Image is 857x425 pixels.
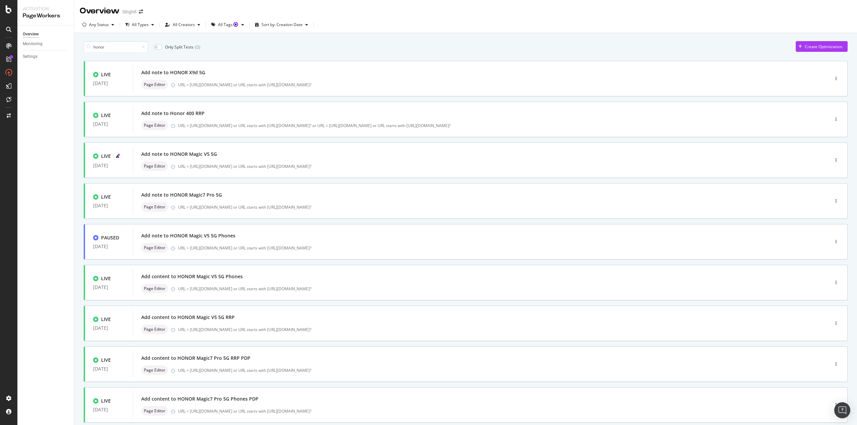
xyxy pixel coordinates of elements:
[178,245,801,251] div: URL = [URL][DOMAIN_NAME] or URL starts with [URL][DOMAIN_NAME]?
[141,396,258,402] div: Add content to HONOR Magic7 Pro 5G Phones PDP
[178,327,801,332] div: URL = [URL][DOMAIN_NAME] or URL starts with [URL][DOMAIN_NAME]?
[209,19,247,30] button: All TagsTooltip anchor
[101,398,111,404] div: LIVE
[141,314,235,321] div: Add content to HONOR Magic V5 5G RRP
[144,327,165,331] span: Page Editor
[141,284,168,293] div: neutral label
[93,121,125,127] div: [DATE]
[141,355,250,361] div: Add content to HONOR Magic7 Pro 5G RRP PDP
[178,164,801,169] div: URL = [URL][DOMAIN_NAME] or URL starts with [URL][DOMAIN_NAME]?
[165,44,193,50] div: Only Split Tests
[123,19,157,30] button: All Types
[141,202,168,212] div: neutral label
[101,194,111,200] div: LIVE
[139,9,143,14] div: arrow-right-arrow-left
[101,71,111,78] div: LIVE
[144,123,165,127] span: Page Editor
[101,112,111,119] div: LIVE
[144,246,165,250] span: Page Editor
[141,121,168,130] div: neutral label
[195,44,200,50] div: ( 0 )
[805,44,842,49] div: Create Optimization
[141,273,243,280] div: Add content to HONOR Magic V5 5G Phones
[141,406,168,416] div: neutral label
[233,21,239,27] div: Tooltip anchor
[23,31,69,38] a: Overview
[173,23,195,27] div: All Creators
[141,325,168,334] div: neutral label
[796,41,848,52] button: Create Optimization
[252,19,311,30] button: Sort by: Creation Date
[23,5,69,12] div: Activation
[162,19,203,30] button: All Creators
[23,40,43,47] div: Monitoring
[93,325,125,331] div: [DATE]
[144,205,165,209] span: Page Editor
[80,5,120,17] div: Overview
[178,82,801,88] div: URL = [URL][DOMAIN_NAME] or URL starts with [URL][DOMAIN_NAME]?
[101,275,111,282] div: LIVE
[93,203,125,208] div: [DATE]
[101,357,111,363] div: LIVE
[178,367,801,373] div: URL = [URL][DOMAIN_NAME] or URL starts with [URL][DOMAIN_NAME]?
[141,151,217,157] div: Add note to HONOR Magic V5 5G
[141,110,205,117] div: Add note to Honor 400 RRP
[23,53,69,60] a: Settings
[834,402,850,418] div: Open Intercom Messenger
[89,23,109,27] div: Any Status
[178,204,801,210] div: URL = [URL][DOMAIN_NAME] or URL starts with [URL][DOMAIN_NAME]?
[23,12,69,20] div: PageWorkers
[93,285,125,290] div: [DATE]
[132,23,149,27] div: All Types
[141,162,168,171] div: neutral label
[144,164,165,168] span: Page Editor
[178,408,801,414] div: URL = [URL][DOMAIN_NAME] or URL starts with [URL][DOMAIN_NAME]?
[178,123,801,128] div: URL = [URL][DOMAIN_NAME] or URL starts with [URL][DOMAIN_NAME]? or URL = [URL][DOMAIN_NAME] or UR...
[144,287,165,291] span: Page Editor
[80,19,117,30] button: Any Status
[178,286,801,292] div: URL = [URL][DOMAIN_NAME] or URL starts with [URL][DOMAIN_NAME]?
[23,40,69,47] a: Monitoring
[141,192,222,198] div: Add note to HONOR Magic7 Pro 5G
[93,81,125,86] div: [DATE]
[93,163,125,168] div: [DATE]
[141,80,168,89] div: neutral label
[141,232,235,239] div: Add note to HONOR Magic V5 5G Phones
[218,23,239,27] div: All Tags
[141,243,168,252] div: neutral label
[93,407,125,412] div: [DATE]
[141,365,168,375] div: neutral label
[93,366,125,371] div: [DATE]
[144,83,165,87] span: Page Editor
[122,8,136,15] div: Singtel
[101,234,119,241] div: PAUSED
[93,244,125,249] div: [DATE]
[23,31,39,38] div: Overview
[144,409,165,413] span: Page Editor
[144,368,165,372] span: Page Editor
[261,23,303,27] div: Sort by: Creation Date
[141,69,205,76] div: Add note to HONOR X9d 5G
[101,316,111,323] div: LIVE
[23,53,37,60] div: Settings
[84,41,148,53] input: Search an Optimization
[101,153,111,160] div: LIVE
